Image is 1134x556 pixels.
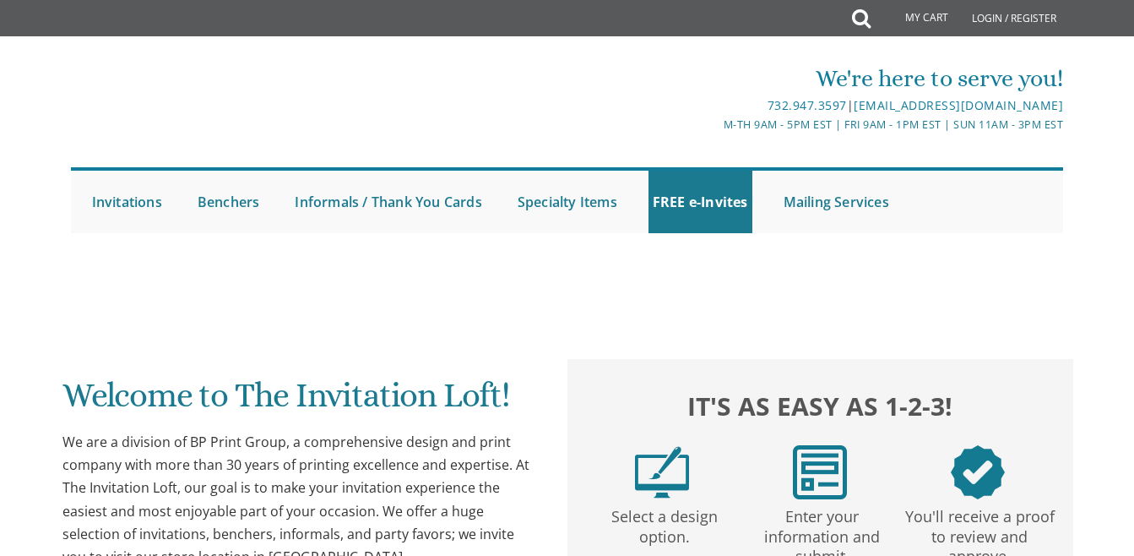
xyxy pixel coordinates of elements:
h2: It's as easy as 1-2-3! [583,387,1056,424]
a: My Cart [869,2,960,35]
div: We're here to serve you! [403,62,1064,95]
div: | [403,95,1064,116]
a: Mailing Services [779,171,893,233]
a: [EMAIL_ADDRESS][DOMAIN_NAME] [854,97,1063,113]
img: step3.png [951,445,1005,499]
a: Invitations [88,171,166,233]
p: Select a design option. [589,499,740,547]
h1: Welcome to The Invitation Loft! [62,377,535,427]
a: FREE e-Invites [648,171,752,233]
img: step1.png [635,445,689,499]
a: Informals / Thank You Cards [290,171,486,233]
img: step2.png [793,445,847,499]
a: Benchers [193,171,264,233]
a: Specialty Items [513,171,621,233]
div: M-Th 9am - 5pm EST | Fri 9am - 1pm EST | Sun 11am - 3pm EST [403,116,1064,134]
a: 732.947.3597 [768,97,847,113]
